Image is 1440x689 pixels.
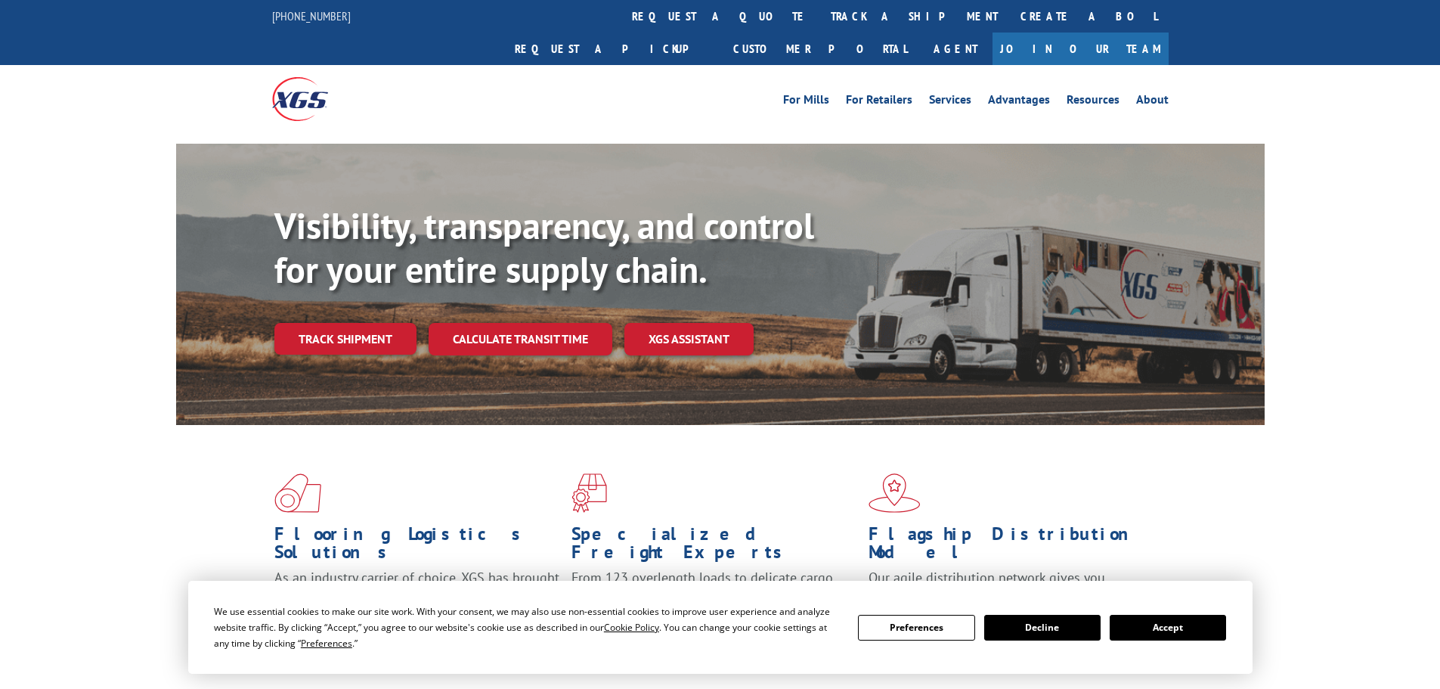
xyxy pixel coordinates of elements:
[571,569,857,636] p: From 123 overlength loads to delicate cargo, our experienced staff knows the best way to move you...
[1110,615,1226,641] button: Accept
[984,615,1101,641] button: Decline
[272,8,351,23] a: [PHONE_NUMBER]
[846,94,912,110] a: For Retailers
[1067,94,1119,110] a: Resources
[274,525,560,569] h1: Flooring Logistics Solutions
[869,473,921,513] img: xgs-icon-flagship-distribution-model-red
[274,202,814,293] b: Visibility, transparency, and control for your entire supply chain.
[274,323,417,355] a: Track shipment
[869,525,1154,569] h1: Flagship Distribution Model
[1136,94,1169,110] a: About
[214,604,840,651] div: We use essential cookies to make our site work. With your consent, we may also use non-essential ...
[993,33,1169,65] a: Join Our Team
[188,581,1253,674] div: Cookie Consent Prompt
[624,323,754,355] a: XGS ASSISTANT
[869,569,1147,604] span: Our agile distribution network gives you nationwide inventory management on demand.
[274,569,559,622] span: As an industry carrier of choice, XGS has brought innovation and dedication to flooring logistics...
[988,94,1050,110] a: Advantages
[429,323,612,355] a: Calculate transit time
[722,33,918,65] a: Customer Portal
[503,33,722,65] a: Request a pickup
[571,525,857,569] h1: Specialized Freight Experts
[301,637,352,650] span: Preferences
[274,473,321,513] img: xgs-icon-total-supply-chain-intelligence-red
[929,94,971,110] a: Services
[858,615,974,641] button: Preferences
[571,473,607,513] img: xgs-icon-focused-on-flooring-red
[604,621,659,634] span: Cookie Policy
[783,94,829,110] a: For Mills
[918,33,993,65] a: Agent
